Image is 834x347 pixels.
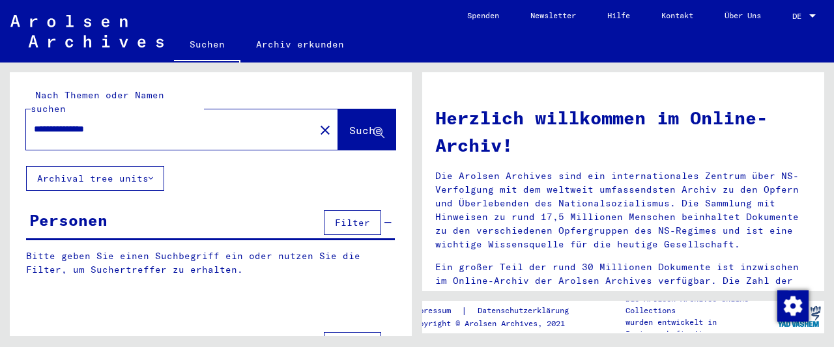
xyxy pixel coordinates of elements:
[625,316,774,340] p: wurden entwickelt in Partnerschaft mit
[625,293,774,316] p: Die Arolsen Archives Online-Collections
[240,29,360,60] a: Archiv erkunden
[410,318,584,329] p: Copyright © Arolsen Archives, 2021
[26,166,164,191] button: Archival tree units
[349,124,382,137] span: Suche
[435,169,811,251] p: Die Arolsen Archives sind ein internationales Zentrum über NS-Verfolgung mit dem weltweit umfasse...
[435,260,811,301] p: Ein großer Teil der rund 30 Millionen Dokumente ist inzwischen im Online-Archiv der Arolsen Archi...
[317,122,333,138] mat-icon: close
[467,304,584,318] a: Datenschutzerklärung
[31,89,164,115] mat-label: Nach Themen oder Namen suchen
[410,304,584,318] div: |
[335,217,370,229] span: Filter
[324,210,381,235] button: Filter
[435,104,811,159] h1: Herzlich willkommen im Online-Archiv!
[29,208,108,232] div: Personen
[777,290,809,322] img: Zustimmung ändern
[174,29,240,62] a: Suchen
[338,109,395,150] button: Suche
[410,304,461,318] a: Impressum
[792,12,807,21] span: DE
[775,300,824,333] img: yv_logo.png
[312,117,338,143] button: Clear
[10,15,164,48] img: Arolsen_neg.svg
[26,249,395,277] p: Bitte geben Sie einen Suchbegriff ein oder nutzen Sie die Filter, um Suchertreffer zu erhalten.
[777,290,808,321] div: Zustimmung ändern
